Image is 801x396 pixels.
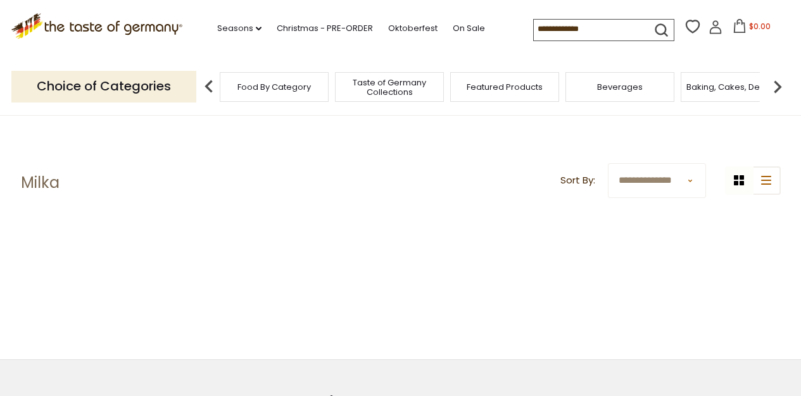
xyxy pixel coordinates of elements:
[725,19,779,38] button: $0.00
[11,71,196,102] p: Choice of Categories
[560,173,595,189] label: Sort By:
[339,78,440,97] a: Taste of Germany Collections
[467,82,543,92] a: Featured Products
[237,82,311,92] a: Food By Category
[597,82,643,92] a: Beverages
[196,74,222,99] img: previous arrow
[686,82,785,92] a: Baking, Cakes, Desserts
[765,74,790,99] img: next arrow
[277,22,373,35] a: Christmas - PRE-ORDER
[453,22,485,35] a: On Sale
[388,22,438,35] a: Oktoberfest
[217,22,262,35] a: Seasons
[749,21,771,32] span: $0.00
[21,173,60,192] h1: Milka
